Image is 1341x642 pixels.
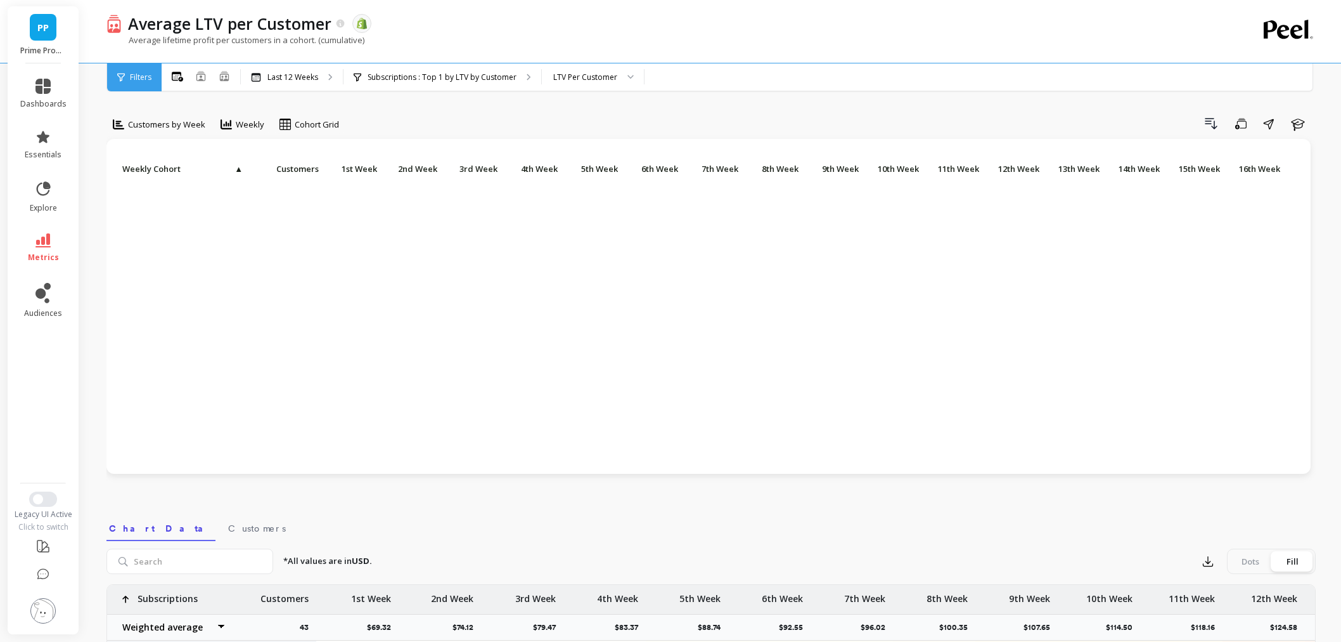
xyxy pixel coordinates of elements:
[553,71,617,83] div: LTV Per Customer
[30,203,57,213] span: explore
[515,585,556,605] p: 3rd Week
[1270,622,1305,632] p: $124.58
[228,522,286,535] span: Customers
[20,99,67,109] span: dashboards
[8,509,79,520] div: Legacy UI Active
[597,585,638,605] p: 4th Week
[236,119,264,131] span: Weekly
[1086,585,1132,605] p: 10th Week
[28,252,59,263] span: metrics
[452,622,481,632] p: $74.12
[37,20,49,35] span: PP
[861,622,893,632] p: $96.02
[615,622,646,632] p: $83.37
[106,34,364,46] p: Average lifetime profit per customers in a cohort. (cumulative)
[1191,622,1222,632] p: $118.16
[1009,585,1050,605] p: 9th Week
[8,522,79,532] div: Click to switch
[138,585,198,605] p: Subscriptions
[351,585,391,605] p: 1st Week
[1023,622,1058,632] p: $107.65
[20,46,67,56] p: Prime Prometics™
[30,598,56,624] img: profile picture
[1229,551,1271,572] div: Dots
[431,585,473,605] p: 2nd Week
[939,622,975,632] p: $100.35
[356,18,368,29] img: api.shopify.svg
[679,585,721,605] p: 5th Week
[130,72,151,82] span: Filters
[106,512,1316,541] nav: Tabs
[295,119,339,131] span: Cohort Grid
[1106,622,1140,632] p: $114.50
[779,622,811,632] p: $92.55
[128,13,331,34] p: Average LTV per Customer
[106,549,273,574] input: Search
[698,622,728,632] p: $88.74
[267,72,318,82] p: Last 12 Weeks
[128,119,205,131] span: Customers by Week
[106,14,122,32] img: header icon
[1169,585,1215,605] p: 11th Week
[533,622,563,632] p: $79.47
[109,522,213,535] span: Chart Data
[368,72,517,82] p: Subscriptions : Top 1 by LTV by Customer
[25,150,61,160] span: essentials
[367,622,399,632] p: $69.32
[1271,551,1313,572] div: Fill
[927,585,968,605] p: 8th Week
[24,308,62,318] span: audiences
[29,492,57,507] button: Switch to New UI
[762,585,803,605] p: 6th Week
[300,622,316,632] p: 43
[1251,585,1297,605] p: 12th Week
[844,585,885,605] p: 7th Week
[352,555,372,567] strong: USD.
[283,555,372,568] p: *All values are in
[260,585,309,605] p: Customers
